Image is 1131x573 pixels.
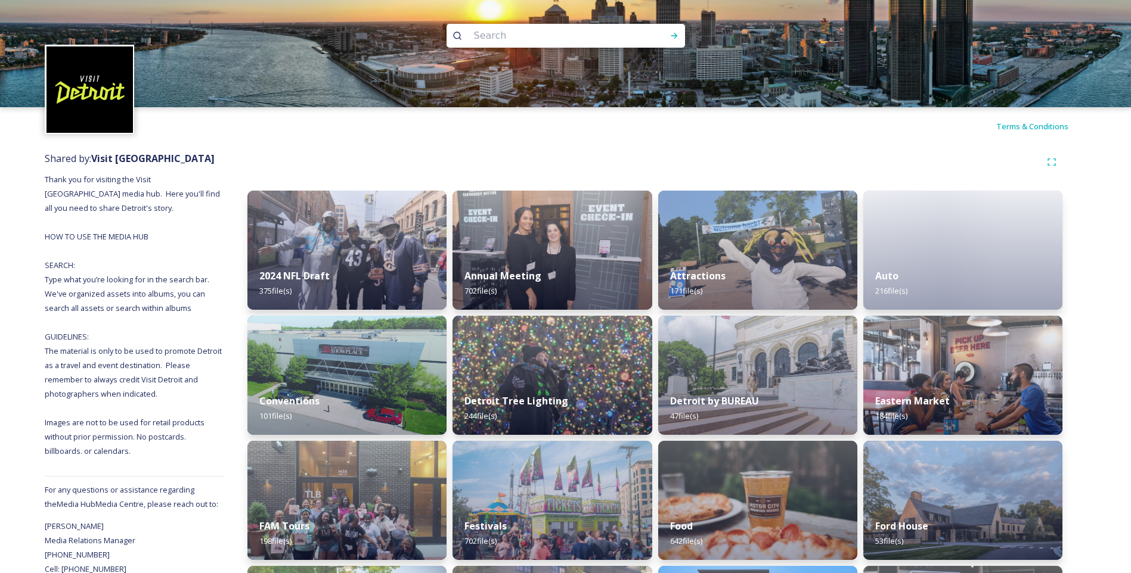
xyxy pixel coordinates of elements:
[658,316,857,435] img: Bureau_DIA_6998.jpg
[464,285,497,296] span: 702 file(s)
[259,410,292,421] span: 101 file(s)
[670,535,702,546] span: 642 file(s)
[47,46,133,133] img: VISIT%20DETROIT%20LOGO%20-%20BLACK%20BACKGROUND.png
[259,519,309,532] strong: FAM Tours
[464,394,568,407] strong: Detroit Tree Lighting
[658,441,857,560] img: a0bd6cc6-0a5e-4110-bbb1-1ef2cc64960c.jpg
[259,394,320,407] strong: Conventions
[464,269,541,282] strong: Annual Meeting
[670,410,698,421] span: 47 file(s)
[91,152,215,165] strong: Visit [GEOGRAPHIC_DATA]
[453,441,652,560] img: DSC02900.jpg
[670,285,702,296] span: 171 file(s)
[996,119,1086,133] a: Terms & Conditions
[464,410,497,421] span: 244 file(s)
[863,316,1062,435] img: 3c2c6adb-06da-4ad6-b7c8-83bb800b1f33.jpg
[464,535,497,546] span: 702 file(s)
[259,285,292,296] span: 375 file(s)
[863,441,1062,560] img: VisitorCenter.jpg
[247,441,447,560] img: 452b8020-6387-402f-b366-1d8319e12489.jpg
[464,519,507,532] strong: Festivals
[45,152,215,165] span: Shared by:
[875,410,907,421] span: 184 file(s)
[670,269,726,282] strong: Attractions
[875,269,898,282] strong: Auto
[453,316,652,435] img: ad1a86ae-14bd-4f6b-9ce0-fa5a51506304.jpg
[259,269,330,282] strong: 2024 NFL Draft
[996,121,1068,132] span: Terms & Conditions
[658,191,857,310] img: b41b5269-79c1-44fe-8f0b-cab865b206ff.jpg
[670,394,759,407] strong: Detroit by BUREAU
[247,316,447,435] img: 35ad669e-8c01-473d-b9e4-71d78d8e13d9.jpg
[45,174,224,456] span: Thank you for visiting the Visit [GEOGRAPHIC_DATA] media hub. Here you'll find all you need to sh...
[875,535,903,546] span: 53 file(s)
[875,285,907,296] span: 216 file(s)
[468,23,631,49] input: Search
[875,394,950,407] strong: Eastern Market
[875,519,928,532] strong: Ford House
[45,484,218,509] span: For any questions or assistance regarding the Media Hub Media Centre, please reach out to:
[247,191,447,310] img: 1cf80b3c-b923-464a-9465-a021a0fe5627.jpg
[453,191,652,310] img: 8c0cc7c4-d0ac-4b2f-930c-c1f64b82d302.jpg
[670,519,693,532] strong: Food
[259,535,292,546] span: 198 file(s)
